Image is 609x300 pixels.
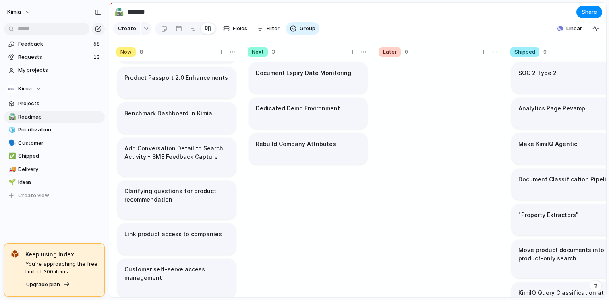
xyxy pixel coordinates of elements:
span: You're approaching the free limit of 300 items [25,260,98,276]
a: 🗣️Customer [4,137,105,149]
button: Share [576,6,602,18]
a: 🛣️Roadmap [4,111,105,123]
a: 🚚Delivery [4,163,105,175]
span: Upgrade plan [26,281,60,289]
div: 🛣️ [115,6,124,17]
span: Fields [233,25,247,33]
span: Kimia [18,85,32,93]
h1: Document Expiry Date Monitoring [256,69,351,77]
span: Roadmap [18,113,102,121]
h1: Clarifying questions for product recommendation [124,187,229,204]
button: 🌱 [7,178,15,186]
button: Filter [254,22,283,35]
span: Delivery [18,165,102,173]
button: Kimia [4,83,105,95]
span: Share [582,8,597,16]
div: Add Conversation Detail to Search Activity - SME Feedback Capture [118,138,236,177]
button: Kimia [4,6,35,19]
button: ✅ [7,152,15,160]
span: Shipped [18,152,102,160]
h1: "Property Extractors" [518,210,579,219]
button: Group [286,22,319,35]
a: Projects [4,98,105,110]
span: Linear [566,25,582,33]
span: Customer [18,139,102,147]
button: Fields [220,22,251,35]
span: Ideas [18,178,102,186]
div: Link product access to companies [118,223,236,255]
span: Create view [18,192,49,200]
h1: Customer self-serve access management [124,265,229,282]
button: 🛣️ [7,113,15,121]
h1: Benchmark Dashboard in Kimia [124,109,212,118]
span: Later [383,48,397,56]
a: 🧊Prioritization [4,124,105,136]
div: 🧊 [8,125,14,135]
div: Rebuild Company Attributes [249,133,367,165]
span: Now [120,48,132,56]
div: 🛣️ [8,112,14,121]
button: 🧊 [7,126,15,134]
button: 🚚 [7,165,15,173]
div: Product Passport 2.0 Enhancements [118,67,236,98]
a: My projects [4,64,105,76]
div: Dedicated Demo Environment [249,98,367,129]
button: Create [113,22,140,35]
span: Projects [18,100,102,108]
span: Create [118,25,136,33]
span: 58 [93,40,101,48]
span: Kimia [7,8,21,16]
a: 🌱Ideas [4,176,105,188]
span: Shipped [514,48,535,56]
a: Requests13 [4,51,105,63]
h1: Dedicated Demo Environment [256,104,340,113]
h1: Link product access to companies [124,230,222,239]
h1: Make KimiIQ Agentic [518,140,577,148]
span: Feedback [18,40,91,48]
span: 9 [543,48,547,56]
a: ✅Shipped [4,150,105,162]
span: 3 [272,48,275,56]
h1: Product Passport 2.0 Enhancements [124,73,228,82]
span: 8 [140,48,143,56]
span: 0 [405,48,408,56]
div: Clarifying questions for product recommendation [118,181,236,219]
div: Customer self-serve access management [118,259,236,298]
button: Create view [4,190,105,202]
span: 13 [93,53,101,61]
h1: Analytics Page Revamp [518,104,585,113]
span: Keep using Index [25,250,98,258]
button: 🗣️ [7,139,15,147]
span: Requests [18,53,91,61]
span: My projects [18,66,102,74]
button: Linear [554,23,585,35]
span: Group [300,25,315,33]
button: 🛣️ [113,6,126,19]
div: 🗣️ [8,138,14,148]
div: 🚚 [8,165,14,174]
h1: Add Conversation Detail to Search Activity - SME Feedback Capture [124,144,229,161]
div: Document Expiry Date Monitoring [249,62,367,94]
span: Prioritization [18,126,102,134]
a: Feedback58 [4,38,105,50]
div: 🌱 [8,178,14,187]
div: ✅ [8,152,14,161]
span: Next [252,48,264,56]
button: Upgrade plan [24,279,72,290]
div: Benchmark Dashboard in Kimia [118,102,236,134]
h1: Rebuild Company Attributes [256,140,336,148]
h1: SOC 2 Type 2 [518,69,557,77]
span: Filter [267,25,280,33]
